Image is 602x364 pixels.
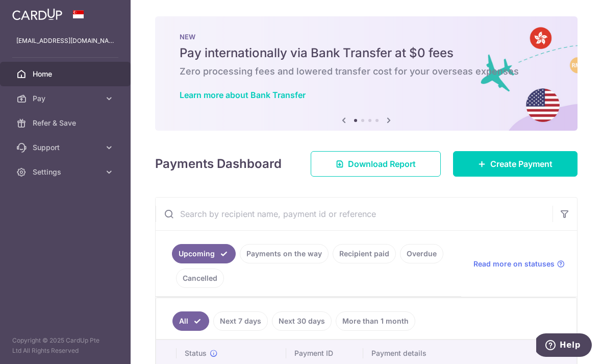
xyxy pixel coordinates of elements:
[490,158,553,170] span: Create Payment
[180,90,306,100] a: Learn more about Bank Transfer
[33,69,100,79] span: Home
[172,311,209,331] a: All
[240,244,329,263] a: Payments on the way
[176,269,224,288] a: Cancelled
[16,36,114,46] p: [EMAIL_ADDRESS][DOMAIN_NAME]
[180,33,553,41] p: NEW
[33,118,100,128] span: Refer & Save
[453,151,578,177] a: Create Payment
[348,158,416,170] span: Download Report
[311,151,441,177] a: Download Report
[333,244,396,263] a: Recipient paid
[172,244,236,263] a: Upcoming
[336,311,415,331] a: More than 1 month
[155,16,578,131] img: Bank transfer banner
[473,259,555,269] span: Read more on statuses
[180,65,553,78] h6: Zero processing fees and lowered transfer cost for your overseas expenses
[185,348,207,358] span: Status
[536,333,592,359] iframe: Opens a widget where you can find more information
[33,167,100,177] span: Settings
[272,311,332,331] a: Next 30 days
[473,259,565,269] a: Read more on statuses
[12,8,62,20] img: CardUp
[155,155,282,173] h4: Payments Dashboard
[180,45,553,61] h5: Pay internationally via Bank Transfer at $0 fees
[33,93,100,104] span: Pay
[33,142,100,153] span: Support
[156,198,553,230] input: Search by recipient name, payment id or reference
[213,311,268,331] a: Next 7 days
[400,244,443,263] a: Overdue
